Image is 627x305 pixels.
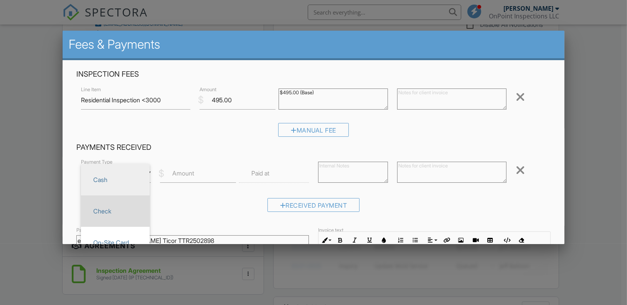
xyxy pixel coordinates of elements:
label: Payment notes [76,227,109,234]
label: Amount [172,169,194,177]
button: Insert Video [468,233,483,248]
textarea: emailed 9/12 [PERSON_NAME] Ticor TTR2502898 [PERSON_NAME][EMAIL_ADDRESS][PERSON_NAME][DOMAIN_NAME] [76,235,309,274]
label: Payment Type [81,159,112,166]
button: Insert Table [483,233,497,248]
button: Underline (Ctrl+U) [362,233,377,248]
button: Colors [377,233,391,248]
button: Clear Formatting [514,233,528,248]
button: Align [424,233,439,248]
button: Ordered List [393,233,408,248]
textarea: $495.00 (Base) [279,89,388,110]
div: Manual Fee [278,123,349,137]
h4: Inspection Fees [76,69,550,79]
button: Unordered List [408,233,422,248]
div: Received Payment [267,198,360,212]
label: Invoice text [318,227,343,234]
button: Bold (Ctrl+B) [333,233,348,248]
a: Manual Fee [278,128,349,136]
button: Insert Image (Ctrl+P) [454,233,468,248]
h2: Fees & Payments [69,37,558,52]
button: Insert Link (Ctrl+K) [439,233,454,248]
button: Inline Style [318,233,333,248]
a: Received Payment [267,203,360,211]
div: $ [158,167,164,180]
span: On-Site Card [87,233,144,252]
button: Code View [499,233,514,248]
div: $ [198,93,204,107]
label: Paid at [251,169,269,177]
span: Check [87,202,144,221]
h4: Payments Received [76,143,550,152]
label: Amount [200,86,216,93]
label: Line Item [81,86,101,93]
span: Cash [87,170,144,189]
button: Italic (Ctrl+I) [348,233,362,248]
